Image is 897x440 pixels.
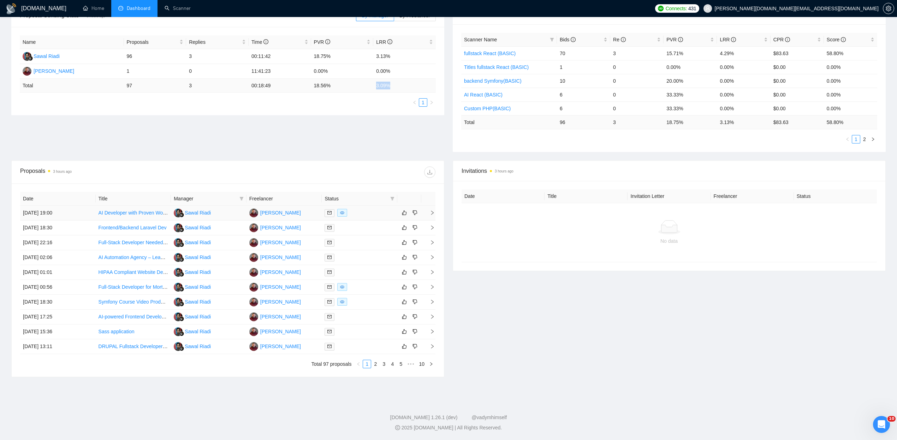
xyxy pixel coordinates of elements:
div: Sawal Riadi [185,298,211,306]
td: 58.80 % [824,115,877,129]
img: SR [174,268,183,277]
span: CPR [773,37,790,42]
button: like [400,298,409,306]
div: Sawal Riadi [185,209,211,217]
li: Next 5 Pages [405,360,416,368]
li: Next Page [427,98,436,107]
a: backend Symfony(BASIC) [464,78,522,84]
td: 0.00% [717,60,770,74]
img: logo [6,3,17,14]
a: setting [883,6,894,11]
a: fullstack React (BASIC) [464,51,516,56]
div: [PERSON_NAME] [260,298,301,306]
span: PVR [314,39,331,45]
span: mail [327,329,332,334]
span: mail [327,315,332,319]
button: like [400,238,409,247]
span: info-circle [841,37,846,42]
td: 1 [557,60,610,74]
span: dislike [412,269,417,275]
img: SR [174,312,183,321]
span: info-circle [678,37,683,42]
span: Scanner Name [464,37,497,42]
span: mail [327,270,332,274]
span: like [402,314,407,319]
img: SR [174,253,183,262]
li: Next Page [427,360,435,368]
button: like [400,342,409,351]
td: 0 [610,74,664,88]
td: 3.13% [373,49,436,64]
th: Status [794,189,877,203]
a: searchScanner [165,5,191,11]
a: Full-Stack Developer for Mortgage Automation Platform [99,284,220,290]
span: mail [327,285,332,289]
span: dislike [412,284,417,290]
span: info-circle [387,39,392,44]
td: 20.00% [664,74,717,88]
td: 00:18:49 [249,79,311,93]
a: KP[PERSON_NAME] [249,224,301,230]
button: like [400,223,409,232]
span: By manager [362,13,388,18]
button: dislike [411,312,419,321]
td: 6 [557,88,610,101]
img: SR [174,238,183,247]
td: Total [20,79,124,93]
span: info-circle [571,37,576,42]
th: Name [20,35,124,49]
span: left [356,362,361,366]
span: dislike [412,314,417,319]
td: 0.00% [664,60,717,74]
time: 3 hours ago [87,14,105,18]
span: left [845,137,850,141]
a: HIPAA Compliant Website Development with Patient Portal [99,269,227,275]
td: 0.00% [717,74,770,88]
th: Title [96,192,171,206]
a: Sass application [99,329,135,334]
div: Sawal Riadi [185,328,211,335]
a: 2 [372,360,379,368]
img: gigradar-bm.png [179,287,184,292]
img: gigradar-bm.png [179,272,184,277]
button: dislike [411,327,419,336]
span: 10 [887,416,896,422]
img: SR [174,298,183,306]
td: 3 [610,115,664,129]
td: 0.00% [824,88,877,101]
td: 18.56 % [311,79,374,93]
button: dislike [411,283,419,291]
button: like [400,209,409,217]
span: mail [327,225,332,230]
button: like [400,312,409,321]
span: Manager [174,195,237,203]
button: dislike [411,223,419,232]
a: 2 [861,135,868,143]
span: mail [327,300,332,304]
span: like [402,210,407,216]
img: SR [174,342,183,351]
button: right [427,360,435,368]
td: $0.00 [771,88,824,101]
span: info-circle [731,37,736,42]
span: dislike [412,299,417,305]
img: gigradar-bm.png [179,242,184,247]
span: PVR [666,37,683,42]
span: filter [239,196,244,201]
div: [PERSON_NAME] [260,328,301,335]
span: filter [390,196,394,201]
td: 33.33% [664,101,717,115]
img: gigradar-bm.png [179,346,184,351]
span: dislike [412,210,417,216]
div: [PERSON_NAME] [260,268,301,276]
div: [PERSON_NAME] [260,239,301,246]
img: KP [249,312,258,321]
td: 70 [557,46,610,60]
button: like [400,268,409,276]
a: 3 [380,360,388,368]
td: Total [461,115,557,129]
a: DRUPAL Fullstack Developers Wanted [99,344,184,349]
span: By Freelancer [399,13,430,18]
button: dislike [411,209,419,217]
